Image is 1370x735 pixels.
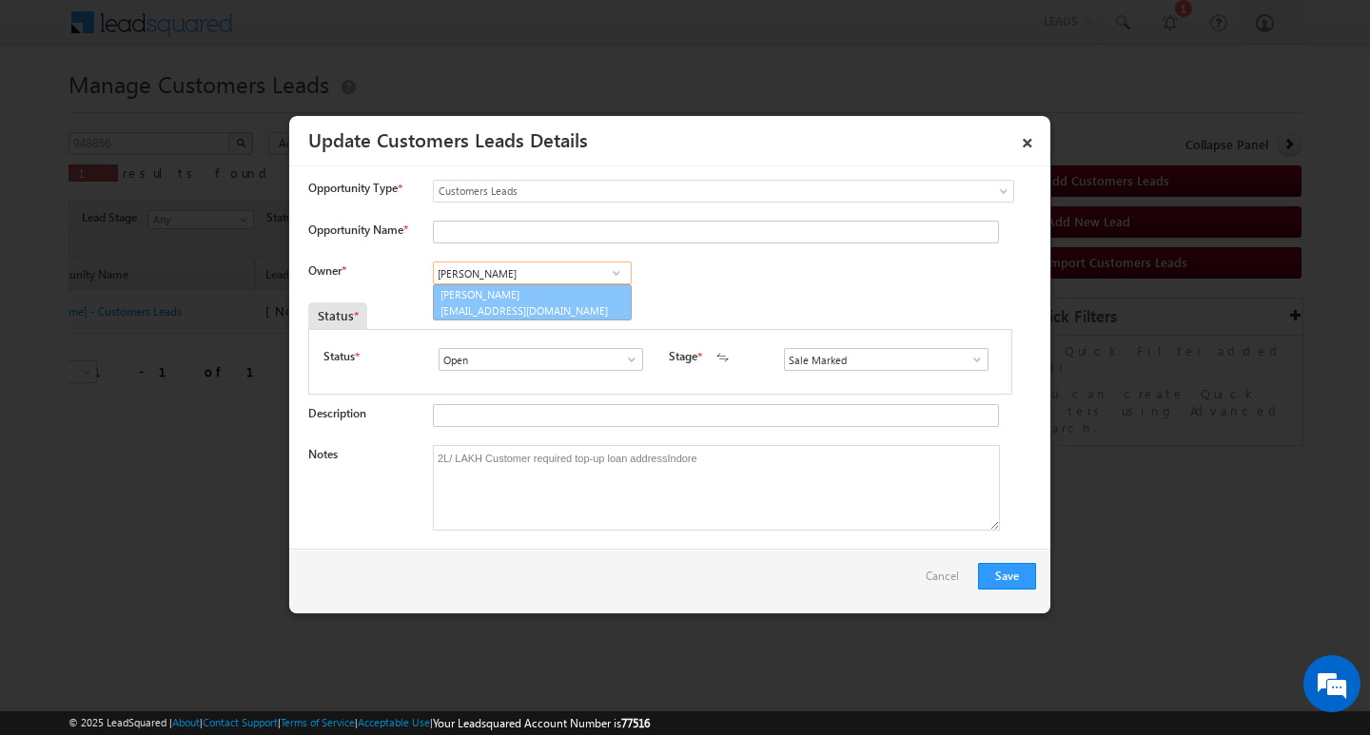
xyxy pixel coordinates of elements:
img: d_60004797649_company_0_60004797649 [32,100,80,125]
span: 77516 [621,716,650,730]
div: Chat with us now [99,100,320,125]
label: Stage [669,348,697,365]
a: Acceptable Use [358,716,430,728]
a: Cancel [926,563,969,599]
a: Update Customers Leads Details [308,126,588,152]
input: Type to Search [784,348,988,371]
span: Customers Leads [434,183,936,200]
input: Type to Search [439,348,643,371]
textarea: Type your message and hit 'Enter' [25,176,347,570]
span: Your Leadsquared Account Number is [433,716,650,730]
label: Opportunity Name [308,222,407,237]
div: Minimize live chat window [312,10,358,55]
label: Status [323,348,355,365]
button: Save [978,563,1036,590]
a: Show All Items [960,350,984,369]
a: Customers Leads [433,180,1014,203]
span: © 2025 LeadSquared | | | | | [68,714,650,732]
label: Description [308,406,366,420]
a: Terms of Service [281,716,355,728]
label: Owner [308,263,345,278]
span: [EMAIL_ADDRESS][DOMAIN_NAME] [440,303,612,318]
span: Opportunity Type [308,180,398,197]
a: Show All Items [615,350,638,369]
a: Show All Items [604,263,628,282]
a: × [1011,123,1044,156]
label: Notes [308,447,338,461]
a: Contact Support [203,716,278,728]
em: Start Chat [259,586,345,611]
a: [PERSON_NAME] [433,284,632,320]
div: Status [308,302,367,329]
input: Type to Search [433,261,632,284]
a: About [172,716,200,728]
